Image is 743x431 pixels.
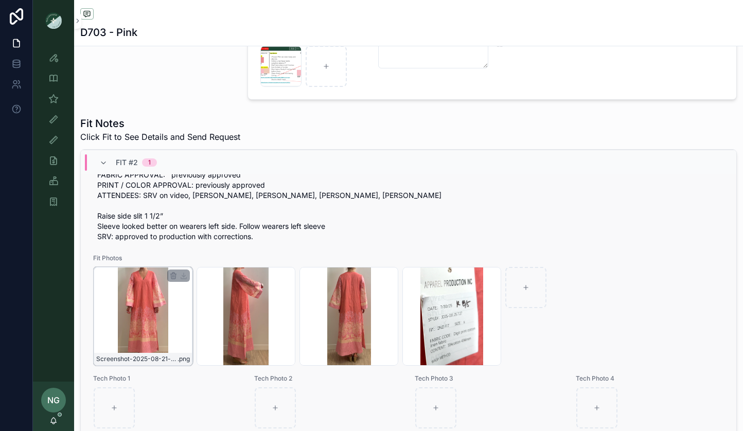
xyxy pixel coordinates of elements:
[80,131,240,143] span: Click Fit to See Details and Send Request
[80,25,137,40] h1: D703 - Pink
[148,158,151,167] div: 1
[80,116,240,131] h1: Fit Notes
[178,355,190,363] span: .png
[45,12,62,29] img: App logo
[415,374,563,383] span: Tech Photo 3
[254,374,403,383] span: Tech Photo 2
[93,254,724,262] span: Fit Photos
[116,157,138,168] span: Fit #2
[96,355,178,363] span: Screenshot-2025-08-21-at-12.37.12-PM
[33,41,74,224] div: scrollable content
[93,374,242,383] span: Tech Photo 1
[576,374,724,383] span: Tech Photo 4
[97,149,720,242] span: HPS ON BODY: 56” FABRIC CONTENT: FABRIC APPROVAL: previously approved PRINT / COLOR APPROVAL: pre...
[47,394,60,406] span: NG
